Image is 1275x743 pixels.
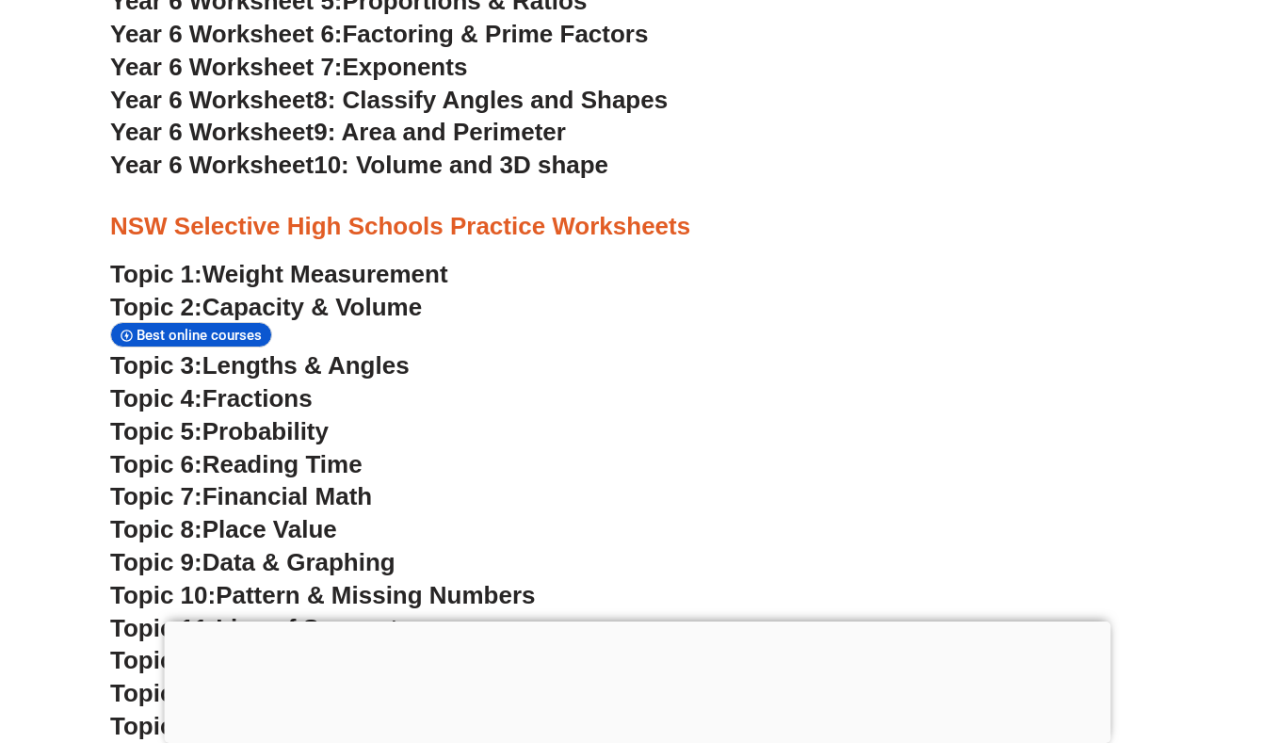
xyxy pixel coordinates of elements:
[110,581,216,609] span: Topic 10:
[110,118,314,146] span: Year 6 Worksheet
[216,581,535,609] span: Pattern & Missing Numbers
[110,53,467,81] a: Year 6 Worksheet 7:Exponents
[110,614,421,642] a: Topic 11:Line of Symmetry
[110,417,329,445] a: Topic 5:Probability
[110,712,216,740] span: Topic 14:
[110,351,410,380] a: Topic 3:Lengths & Angles
[110,679,341,707] a: Topic 13:3D Shapes
[202,351,410,380] span: Lengths & Angles
[110,118,566,146] a: Year 6 Worksheet9: Area and Perimeter
[110,293,202,321] span: Topic 2:
[110,20,648,48] a: Year 6 Worksheet 6:Factoring & Prime Factors
[110,293,422,321] a: Topic 2:Capacity & Volume
[202,384,313,412] span: Fractions
[165,622,1111,738] iframe: Advertisement
[202,417,329,445] span: Probability
[110,20,343,48] span: Year 6 Worksheet 6:
[314,86,668,114] span: 8: Classify Angles and Shapes
[110,322,272,347] div: Best online courses
[216,614,421,642] span: Line of Symmetry
[110,450,363,478] a: Topic 6:Reading Time
[314,118,566,146] span: 9: Area and Perimeter
[202,515,337,543] span: Place Value
[110,53,343,81] span: Year 6 Worksheet 7:
[110,646,439,674] a: Topic 12:Perimeter and Area
[110,515,337,543] a: Topic 8:Place Value
[110,384,313,412] a: Topic 4:Fractions
[110,482,372,510] a: Topic 7:Financial Math
[110,86,314,114] span: Year 6 Worksheet
[952,530,1275,743] iframe: Chat Widget
[110,482,202,510] span: Topic 7:
[110,679,216,707] span: Topic 13:
[343,20,649,48] span: Factoring & Prime Factors
[110,384,202,412] span: Topic 4:
[202,260,448,288] span: Weight Measurement
[110,151,314,179] span: Year 6 Worksheet
[110,548,395,576] a: Topic 9:Data & Graphing
[110,351,202,380] span: Topic 3:
[110,86,668,114] a: Year 6 Worksheet8: Classify Angles and Shapes
[202,548,395,576] span: Data & Graphing
[137,327,267,344] span: Best online courses
[110,151,608,179] a: Year 6 Worksheet10: Volume and 3D shape
[202,293,422,321] span: Capacity & Volume
[202,450,363,478] span: Reading Time
[110,260,202,288] span: Topic 1:
[110,581,535,609] a: Topic 10:Pattern & Missing Numbers
[110,712,478,740] a: Topic 14:Direction & 2D Shapes
[110,260,448,288] a: Topic 1:Weight Measurement
[110,417,202,445] span: Topic 5:
[202,482,372,510] span: Financial Math
[110,450,202,478] span: Topic 6:
[110,614,216,642] span: Topic 11:
[343,53,468,81] span: Exponents
[110,646,216,674] span: Topic 12:
[314,151,608,179] span: 10: Volume and 3D shape
[110,515,202,543] span: Topic 8:
[110,548,202,576] span: Topic 9:
[110,211,1165,243] h3: NSW Selective High Schools Practice Worksheets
